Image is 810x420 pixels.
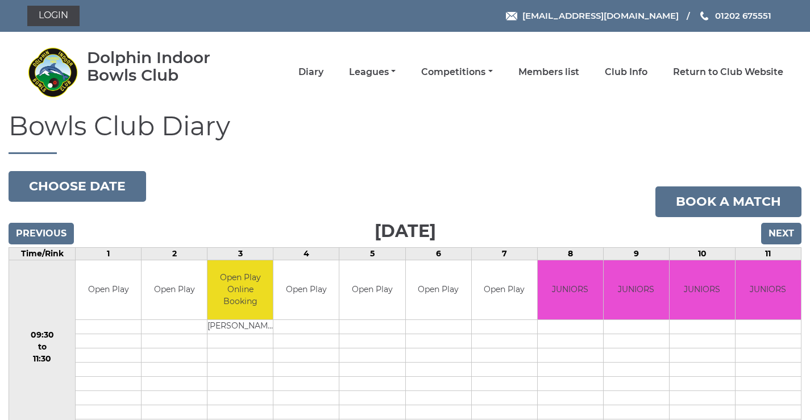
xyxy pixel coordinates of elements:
a: Leagues [349,66,396,78]
td: JUNIORS [736,260,801,320]
td: 1 [76,247,142,260]
input: Next [761,223,801,244]
td: 6 [405,247,471,260]
td: 5 [339,247,405,260]
td: 11 [735,247,801,260]
div: Dolphin Indoor Bowls Club [87,49,243,84]
td: JUNIORS [538,260,603,320]
td: Open Play [273,260,339,320]
td: [PERSON_NAME] [207,320,273,334]
a: Book a match [655,186,801,217]
td: Open Play [406,260,471,320]
td: 3 [207,247,273,260]
td: JUNIORS [670,260,735,320]
td: 7 [471,247,537,260]
td: 10 [669,247,735,260]
button: Choose date [9,171,146,202]
a: Login [27,6,80,26]
a: Members list [518,66,579,78]
a: Club Info [605,66,647,78]
td: JUNIORS [604,260,669,320]
a: Email [EMAIL_ADDRESS][DOMAIN_NAME] [506,9,679,22]
td: 9 [603,247,669,260]
td: Open Play [339,260,405,320]
td: Open Play [142,260,207,320]
td: Open Play [472,260,537,320]
span: [EMAIL_ADDRESS][DOMAIN_NAME] [522,10,679,21]
span: 01202 675551 [715,10,771,21]
a: Competitions [421,66,492,78]
td: Time/Rink [9,247,76,260]
a: Phone us 01202 675551 [699,9,771,22]
td: 4 [273,247,339,260]
td: Open Play Online Booking [207,260,273,320]
h1: Bowls Club Diary [9,112,801,154]
a: Diary [298,66,323,78]
img: Email [506,12,517,20]
td: 2 [142,247,207,260]
input: Previous [9,223,74,244]
td: 8 [537,247,603,260]
a: Return to Club Website [673,66,783,78]
img: Phone us [700,11,708,20]
td: Open Play [76,260,141,320]
img: Dolphin Indoor Bowls Club [27,47,78,98]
